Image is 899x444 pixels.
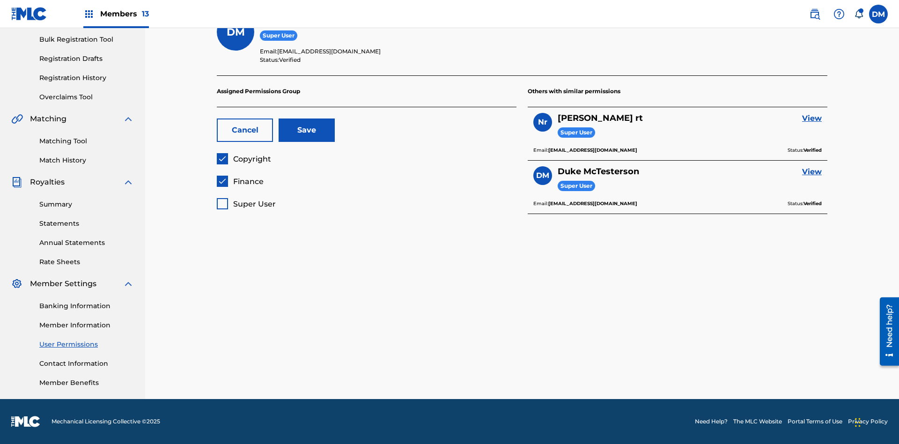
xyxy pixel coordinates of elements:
[39,301,134,311] a: Banking Information
[39,359,134,369] a: Contact Information
[788,417,842,426] a: Portal Terms of Use
[695,417,728,426] a: Need Help?
[39,155,134,165] a: Match History
[802,113,822,124] a: View
[873,294,899,370] iframe: Resource Center
[869,5,888,23] div: User Menu
[30,278,96,289] span: Member Settings
[548,200,637,207] b: [EMAIL_ADDRESS][DOMAIN_NAME]
[803,147,822,153] b: Verified
[52,417,160,426] span: Mechanical Licensing Collective © 2025
[11,113,23,125] img: Matching
[855,408,861,437] div: Drag
[788,200,822,208] p: Status:
[233,200,276,208] span: Super User
[805,5,824,23] a: Public Search
[533,146,637,155] p: Email:
[123,113,134,125] img: expand
[533,200,637,208] p: Email:
[39,257,134,267] a: Rate Sheets
[233,177,264,186] span: Finance
[854,9,863,19] div: Notifications
[11,7,47,21] img: MLC Logo
[260,56,827,64] p: Status:
[83,8,95,20] img: Top Rightsholders
[123,177,134,188] img: expand
[227,26,245,38] span: DM
[39,92,134,102] a: Overclaims Tool
[788,146,822,155] p: Status:
[30,177,65,188] span: Royalties
[279,56,301,63] span: Verified
[218,154,227,163] img: checkbox
[11,278,22,289] img: Member Settings
[39,320,134,330] a: Member Information
[802,166,822,178] a: View
[39,136,134,146] a: Matching Tool
[260,47,827,56] p: Email:
[848,417,888,426] a: Privacy Policy
[803,200,822,207] b: Verified
[39,200,134,209] a: Summary
[830,5,848,23] div: Help
[528,76,827,107] p: Others with similar permissions
[536,170,549,181] span: DM
[30,113,66,125] span: Matching
[558,113,643,124] h5: Nicole rt
[558,181,595,192] span: Super User
[11,416,40,427] img: logo
[233,155,271,163] span: Copyright
[548,147,637,153] b: [EMAIL_ADDRESS][DOMAIN_NAME]
[100,8,149,19] span: Members
[809,8,820,20] img: search
[39,219,134,229] a: Statements
[279,118,335,142] button: Save
[39,35,134,44] a: Bulk Registration Tool
[217,118,273,142] button: Cancel
[39,73,134,83] a: Registration History
[277,48,381,55] span: [EMAIL_ADDRESS][DOMAIN_NAME]
[39,340,134,349] a: User Permissions
[39,54,134,64] a: Registration Drafts
[39,378,134,388] a: Member Benefits
[260,30,297,41] span: Super User
[217,76,516,107] p: Assigned Permissions Group
[39,238,134,248] a: Annual Statements
[218,177,227,186] img: checkbox
[833,8,845,20] img: help
[11,177,22,188] img: Royalties
[123,278,134,289] img: expand
[558,127,595,138] span: Super User
[142,9,149,18] span: 13
[852,399,899,444] iframe: Chat Widget
[733,417,782,426] a: The MLC Website
[558,166,639,177] h5: Duke McTesterson
[538,117,547,128] span: Nr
